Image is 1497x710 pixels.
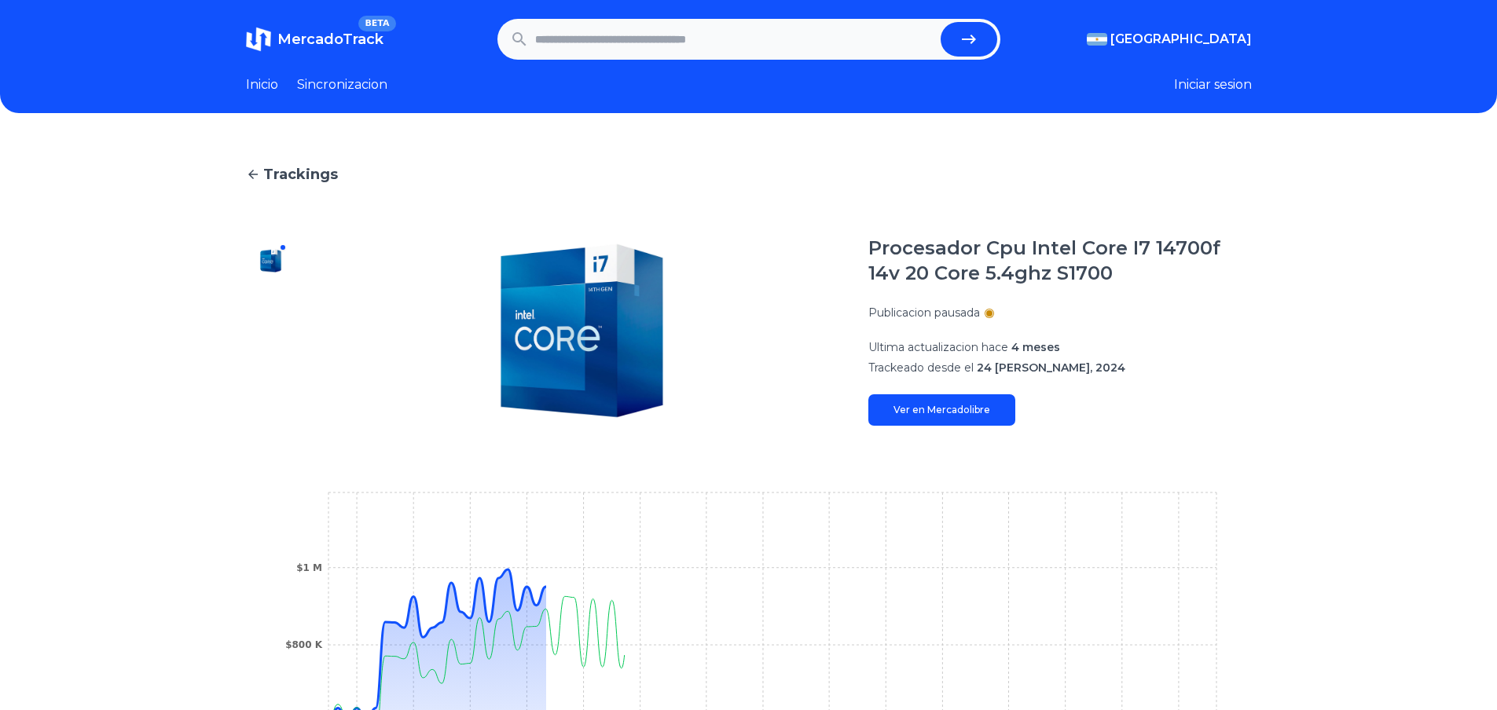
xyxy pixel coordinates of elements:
p: Publicacion pausada [868,305,980,320]
a: Inicio [246,75,278,94]
a: MercadoTrackBETA [246,27,383,52]
span: Trackings [263,163,338,185]
tspan: $800 K [285,639,323,650]
img: Argentina [1087,33,1107,46]
a: Trackings [246,163,1252,185]
img: MercadoTrack [246,27,271,52]
span: Ultima actualizacion hace [868,340,1008,354]
span: [GEOGRAPHIC_DATA] [1110,30,1252,49]
span: 24 [PERSON_NAME], 2024 [977,360,1125,375]
span: 4 meses [1011,340,1060,354]
span: BETA [358,16,395,31]
img: Procesador Cpu Intel Core I7 14700f 14v 20 Core 5.4ghz S1700 [259,248,284,273]
span: MercadoTrack [277,31,383,48]
tspan: $1 M [296,562,322,573]
a: Sincronizacion [297,75,387,94]
h1: Procesador Cpu Intel Core I7 14700f 14v 20 Core 5.4ghz S1700 [868,236,1252,286]
button: [GEOGRAPHIC_DATA] [1087,30,1252,49]
img: Procesador Cpu Intel Core I7 14700f 14v 20 Core 5.4ghz S1700 [328,236,837,426]
a: Ver en Mercadolibre [868,394,1015,426]
button: Iniciar sesion [1174,75,1252,94]
span: Trackeado desde el [868,360,974,375]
